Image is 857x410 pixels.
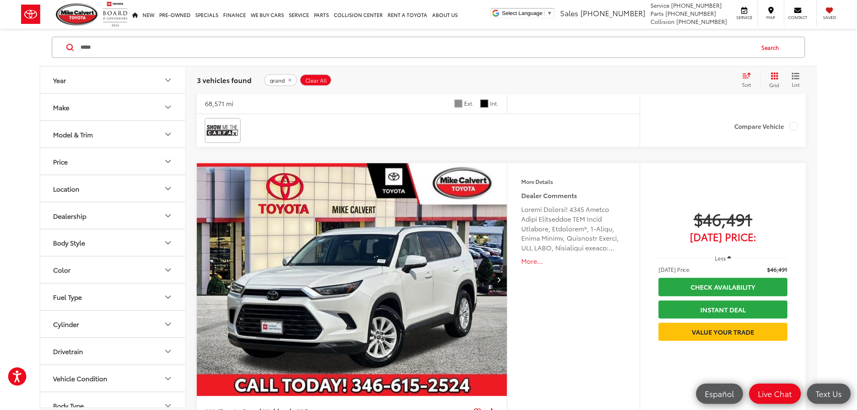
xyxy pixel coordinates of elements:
span: [PHONE_NUMBER] [580,8,645,18]
button: ColorColor [40,257,186,283]
button: YearYear [40,67,186,93]
label: Compare Vehicle [734,122,798,130]
a: Instant Deal [659,301,788,319]
button: LocationLocation [40,175,186,202]
h4: More Details [522,179,626,184]
a: 2024 Toyota Grand Highlander XLE2024 Toyota Grand Highlander XLE2024 Toyota Grand Highlander XLE2... [196,163,508,396]
div: Year [163,75,173,85]
span: Map [762,15,780,20]
div: Make [163,102,173,112]
div: Model & Trim [163,130,173,139]
span: Grid [770,81,780,88]
span: Español [701,389,738,399]
span: Sales [560,8,578,18]
span: [DATE] Price: [659,266,691,274]
div: Year [53,76,66,84]
div: Color [163,265,173,275]
div: Price [163,157,173,167]
button: PricePrice [40,148,186,175]
button: DealershipDealership [40,203,186,229]
button: More... [522,257,626,266]
button: Vehicle ConditionVehicle Condition [40,365,186,392]
span: List [792,81,800,88]
button: Body StyleBody Style [40,230,186,256]
button: Model & TrimModel & Trim [40,121,186,147]
button: Fuel TypeFuel Type [40,284,186,310]
span: Service [735,15,754,20]
span: Int. [490,100,499,107]
a: Value Your Trade [659,323,788,341]
div: Location [53,185,79,192]
span: [DATE] Price: [659,233,788,241]
span: Text Us [812,389,846,399]
button: Less [711,251,735,266]
div: Fuel Type [53,293,82,301]
div: Drivetrain [163,347,173,357]
span: [PHONE_NUMBER] [672,1,722,9]
span: Service [651,1,670,9]
span: Less [715,255,726,262]
span: Saved [821,15,839,20]
div: Dealership [163,211,173,221]
div: Make [53,103,69,111]
span: $46,491 [659,209,788,229]
span: ▼ [547,10,552,16]
button: remove grand [264,74,297,86]
div: Body Type [53,402,84,410]
div: Fuel Type [163,293,173,302]
a: Live Chat [749,384,801,404]
button: List View [786,72,806,88]
h5: Dealer Comments [522,190,626,200]
a: Select Language​ [502,10,552,16]
div: Model & Trim [53,130,93,138]
span: Contact [789,15,808,20]
button: Select sort value [738,72,760,88]
span: Collision [651,17,675,26]
span: $46,491 [767,266,788,274]
a: Check Availability [659,278,788,296]
span: Silver Zynith [454,100,463,108]
a: Text Us [807,384,851,404]
div: Loremi Dolorsi! 4345 Ametco Adipi Elitseddoe TEM Incid Utlabore, Etdolorem®, 1-Aliqu, Enima Minim... [522,204,626,253]
div: Body Style [163,238,173,248]
div: Vehicle Condition [53,375,107,382]
button: Next image [491,266,507,294]
span: Sort [742,81,751,88]
span: Global Black [480,100,488,108]
span: grand [270,77,285,83]
button: Grid View [760,72,786,88]
div: Cylinder [53,320,79,328]
span: 3 vehicles found [197,75,252,85]
a: Español [696,384,743,404]
span: Ext. [465,100,474,107]
span: Clear All [305,77,327,83]
span: Parts [651,9,664,17]
button: DrivetrainDrivetrain [40,338,186,365]
div: 2024 Toyota Grand Highlander XLE 0 [196,163,508,396]
img: View CARFAX report [207,120,239,141]
input: Search by Make, Model, or Keyword [80,38,754,57]
span: Select Language [502,10,543,16]
div: Color [53,266,70,274]
span: [PHONE_NUMBER] [666,9,716,17]
div: Vehicle Condition [163,374,173,384]
div: Cylinder [163,320,173,329]
button: Search [754,37,791,58]
button: CylinderCylinder [40,311,186,337]
span: Live Chat [754,389,796,399]
div: Body Style [53,239,85,247]
button: Clear All [300,74,332,86]
div: Drivetrain [53,348,83,355]
button: MakeMake [40,94,186,120]
img: 2024 Toyota Grand Highlander XLE [196,163,508,397]
div: Price [53,158,68,165]
span: [PHONE_NUMBER] [677,17,727,26]
div: Dealership [53,212,86,220]
div: Location [163,184,173,194]
img: Mike Calvert Toyota [56,3,99,26]
div: 68,571 mi [205,99,233,108]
